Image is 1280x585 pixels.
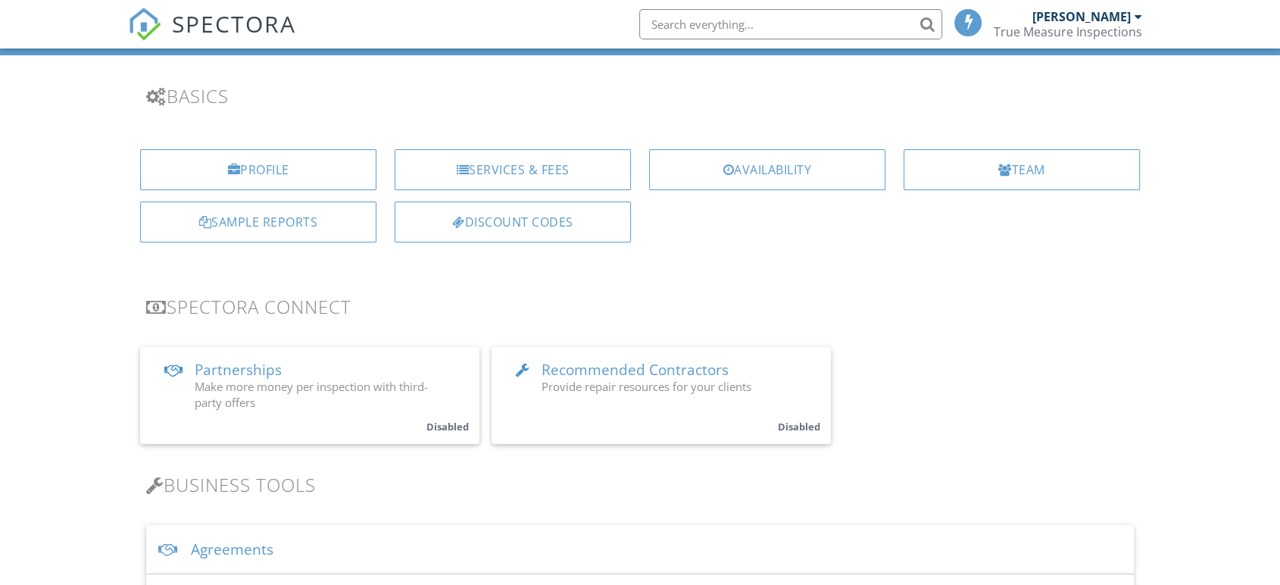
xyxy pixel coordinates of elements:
input: Search everything... [639,9,942,39]
div: [PERSON_NAME] [1032,9,1131,24]
a: Discount Codes [395,202,631,242]
div: Agreements [146,525,1134,574]
h3: Business Tools [146,474,1134,495]
span: SPECTORA [172,8,296,39]
a: Partnerships Make more money per inspection with third-party offers Disabled [140,347,479,444]
a: SPECTORA [128,20,296,52]
span: Partnerships [195,360,282,380]
span: Make more money per inspection with third-party offers [195,379,428,410]
a: Availability [649,149,885,190]
a: Recommended Contractors Provide repair resources for your clients Disabled [492,347,831,444]
div: True Measure Inspections [994,24,1142,39]
a: Team [904,149,1140,190]
img: The Best Home Inspection Software - Spectora [128,8,161,41]
a: Profile [140,149,376,190]
span: Provide repair resources for your clients [542,379,751,394]
small: Disabled [426,420,469,433]
a: Sample Reports [140,202,376,242]
small: Disabled [778,420,820,433]
h3: Basics [146,86,1134,106]
h3: Spectora Connect [146,296,1134,317]
span: Recommended Contractors [542,360,729,380]
a: Services & Fees [395,149,631,190]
